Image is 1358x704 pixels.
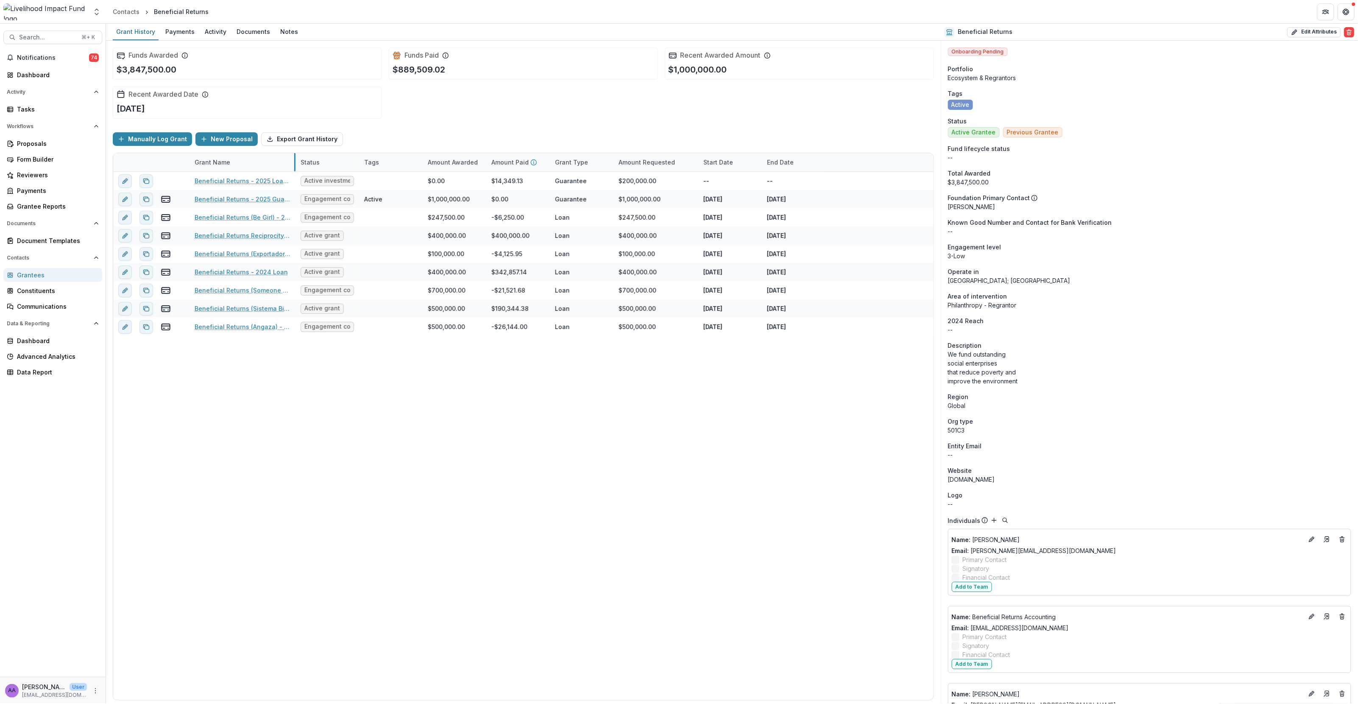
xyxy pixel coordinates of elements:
[1320,610,1334,623] a: Go to contact
[17,70,95,79] div: Dashboard
[948,144,1010,153] span: Fund lifecycle status
[1307,612,1317,622] button: Edit
[555,231,570,240] div: Loan
[161,267,171,277] button: view-payments
[767,213,786,222] p: [DATE]
[1337,612,1347,622] button: Deletes
[17,105,95,114] div: Tasks
[952,659,992,669] button: Add to Team
[304,232,340,239] span: Active grant
[139,320,153,334] button: Duplicate proposal
[118,211,132,224] button: edit
[90,686,100,696] button: More
[1338,3,1355,20] button: Get Help
[948,243,1001,251] span: Engagement level
[364,195,382,204] div: Active
[703,286,722,295] p: [DATE]
[190,153,296,171] div: Grant Name
[491,304,529,313] div: $190,344.38
[613,153,698,171] div: Amount Requested
[3,102,102,116] a: Tasks
[3,68,102,82] a: Dashboard
[550,153,613,171] div: Grant Type
[555,195,587,204] div: Guarantee
[3,31,102,44] button: Search...
[17,336,95,345] div: Dashboard
[952,624,969,631] span: Email:
[948,392,969,401] span: Region
[963,650,1010,659] span: Financial Contact
[304,268,340,276] span: Active grant
[948,301,1351,310] p: Philanthropy - Regrantor
[195,322,290,331] a: Beneficial Returns (Angaza) - 2022 Loan
[948,193,1030,202] p: Foundation Primary Contact
[948,153,1351,162] p: --
[3,268,102,282] a: Grantees
[948,178,1351,187] div: $3,847,500.00
[113,7,139,16] div: Contacts
[201,24,230,40] a: Activity
[118,320,132,334] button: edit
[113,132,192,146] button: Manually Log Grant
[428,268,466,277] div: $400,000.00
[428,176,445,185] div: $0.00
[161,304,171,314] button: view-payments
[767,286,786,295] p: [DATE]
[989,515,999,525] button: Add
[491,213,524,222] div: -$6,250.00
[233,25,273,38] div: Documents
[3,199,102,213] a: Grantee Reports
[555,213,570,222] div: Loan
[428,231,466,240] div: $400,000.00
[428,304,465,313] div: $500,000.00
[17,368,95,377] div: Data Report
[17,139,95,148] div: Proposals
[948,316,984,325] span: 2024 Reach
[1317,3,1334,20] button: Partners
[948,441,982,450] span: Entity Email
[550,158,593,167] div: Grant Type
[3,137,102,151] a: Proposals
[619,231,657,240] div: $400,000.00
[767,249,786,258] p: [DATE]
[1000,515,1010,525] button: Search
[3,217,102,230] button: Open Documents
[261,132,343,146] button: Export Grant History
[1337,689,1347,699] button: Deletes
[952,690,1303,698] a: Name: [PERSON_NAME]
[958,28,1013,36] h2: Beneficial Returns
[680,51,761,59] h2: Recent Awarded Amount
[948,64,973,73] span: Portfolio
[619,176,656,185] div: $200,000.00
[1007,129,1059,136] span: Previous Grantee
[3,152,102,166] a: Form Builder
[703,213,722,222] p: [DATE]
[8,688,16,693] div: Aude Anquetil
[948,491,963,500] span: Logo
[304,323,350,330] span: Engagement completed
[17,186,95,195] div: Payments
[161,285,171,296] button: view-payments
[613,158,680,167] div: Amount Requested
[698,153,762,171] div: Start Date
[117,63,176,76] p: $3,847,500.00
[767,231,786,240] p: [DATE]
[109,6,212,18] nav: breadcrumb
[277,25,301,38] div: Notes
[3,85,102,99] button: Open Activity
[17,54,89,61] span: Notifications
[201,25,230,38] div: Activity
[7,221,90,226] span: Documents
[703,195,722,204] p: [DATE]
[195,231,290,240] a: Beneficial Returns Reciprocity Fund - 2024 Loan
[17,286,95,295] div: Constituents
[3,3,87,20] img: Livelihood Impact Fund logo
[948,350,1351,386] p: We fund outstanding social enterprises that reduce poverty and improve the environment
[948,47,1008,56] span: Onboarding Pending
[17,271,95,279] div: Grantees
[762,153,825,171] div: End Date
[486,153,550,171] div: Amount Paid
[951,101,970,109] span: Active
